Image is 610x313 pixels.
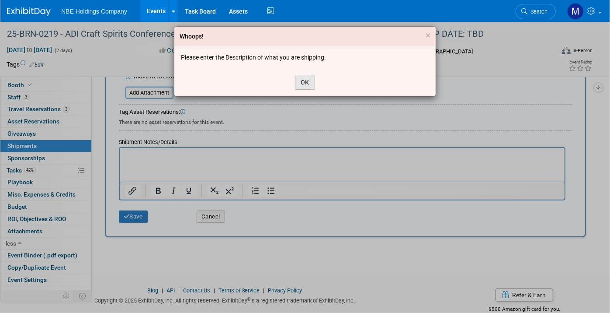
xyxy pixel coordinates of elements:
button: Close [426,31,430,40]
button: OK [295,75,315,90]
body: Rich Text Area. Press ALT-0 for help. [5,4,440,12]
div: Whoops! [180,32,204,41]
div: Please enter the Description of what you are shipping. [181,53,429,62]
span: × [426,30,430,41]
